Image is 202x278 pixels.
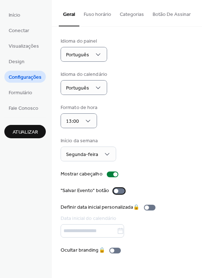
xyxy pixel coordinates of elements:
[61,170,102,178] div: Mostrar cabeçalho
[4,125,46,138] button: Atualizar
[61,104,98,112] div: Formato de hora
[4,71,46,83] a: Configurações
[9,43,39,50] span: Visualizações
[9,58,25,66] span: Design
[9,27,29,35] span: Conectar
[9,89,32,97] span: Formulário
[4,86,36,98] a: Formulário
[66,117,79,126] span: 13:00
[9,12,20,19] span: Início
[4,24,34,36] a: Conectar
[61,187,109,195] div: "Salvar Evento" botão
[9,105,38,112] span: Fale Conosco
[4,9,25,21] a: Início
[4,40,43,52] a: Visualizações
[13,129,38,136] span: Atualizar
[61,137,115,145] div: Início da semana
[61,38,106,45] div: Idioma do painel
[9,74,41,81] span: Configurações
[66,83,89,93] span: Português
[4,55,29,67] a: Design
[61,71,107,78] div: Idioma do calendário
[66,50,89,60] span: Português
[66,150,98,160] span: Segunda-feira
[4,102,43,114] a: Fale Conosco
